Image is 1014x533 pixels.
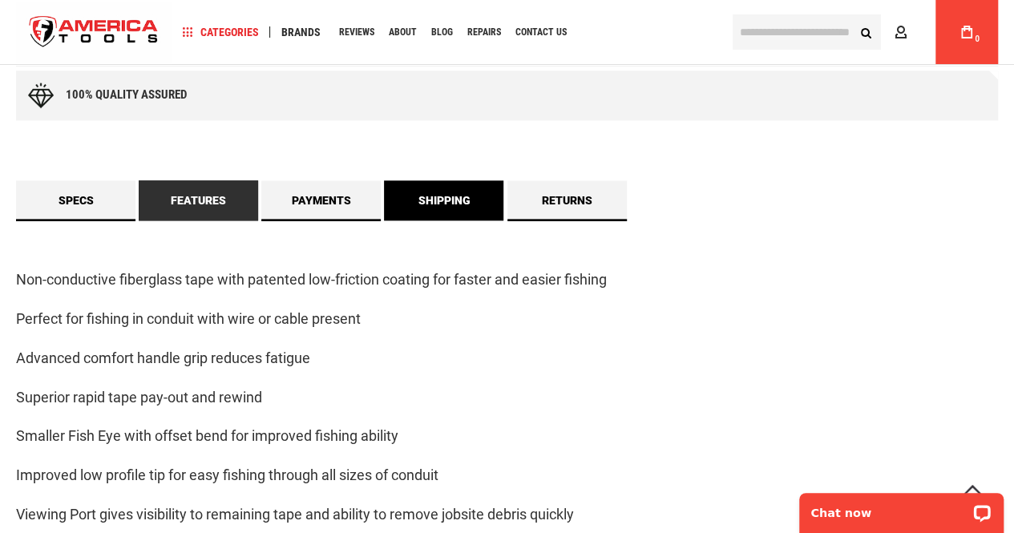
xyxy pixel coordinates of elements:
[16,2,172,63] a: store logo
[281,26,321,38] span: Brands
[16,347,998,370] p: Advanced comfort handle grip reduces fatigue
[16,180,135,220] a: Specs
[274,22,328,43] a: Brands
[515,27,567,37] span: Contact Us
[382,22,424,43] a: About
[467,27,501,37] span: Repairs
[975,34,980,43] span: 0
[332,22,382,43] a: Reviews
[16,425,998,448] p: Smaller Fish Eye with offset bend for improved fishing ability
[16,503,998,527] p: Viewing Port gives visibility to remaining tape and ability to remove jobsite debris quickly
[789,483,1014,533] iframe: LiveChat chat widget
[424,22,460,43] a: Blog
[339,27,374,37] span: Reviews
[389,27,417,37] span: About
[507,180,627,220] a: Returns
[16,269,998,292] p: Non-conductive fiberglass tape with patented low-friction coating for faster and easier fishing
[384,180,503,220] a: Shipping
[431,27,453,37] span: Blog
[16,2,172,63] img: America Tools
[66,88,187,102] div: 100% quality assured
[182,26,259,38] span: Categories
[850,17,881,47] button: Search
[508,22,574,43] a: Contact Us
[460,22,508,43] a: Repairs
[16,464,998,487] p: Improved low profile tip for easy fishing through all sizes of conduit
[261,180,381,220] a: Payments
[16,308,998,331] p: Perfect for fishing in conduit with wire or cable present
[16,386,998,410] p: Superior rapid tape pay-out and rewind
[175,22,266,43] a: Categories
[139,180,258,220] a: Features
